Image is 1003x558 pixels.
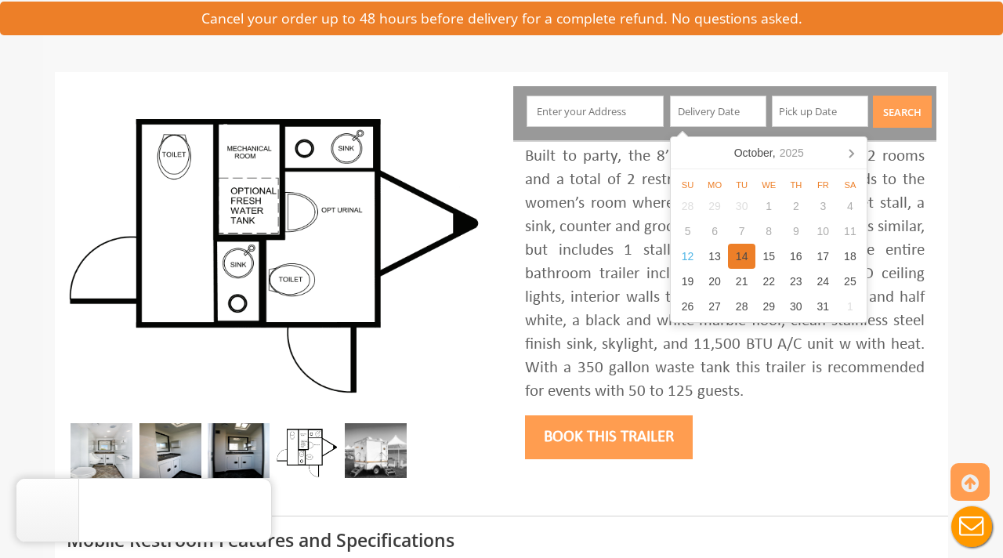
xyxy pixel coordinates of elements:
[783,179,810,191] div: Th
[674,179,701,191] div: Su
[728,219,755,244] div: 7
[837,219,864,244] div: 11
[701,244,729,269] div: 13
[755,179,783,191] div: We
[783,219,810,244] div: 9
[728,140,810,165] div: October,
[728,269,755,294] div: 21
[67,531,936,550] h3: Mobile Restroom Features and Specifications
[674,269,701,294] div: 19
[728,194,755,219] div: 30
[525,415,693,459] button: Book this trailer
[809,244,837,269] div: 17
[837,194,864,219] div: 4
[674,219,701,244] div: 5
[670,96,766,127] input: Delivery Date
[525,145,925,404] div: Built to party, the 8’ party offers 2 rooms and a total of 2 restroom stations. One door leads to...
[837,269,864,294] div: 25
[873,96,932,128] button: Search
[755,269,783,294] div: 22
[809,269,837,294] div: 24
[783,244,810,269] div: 16
[674,194,701,219] div: 28
[71,423,132,478] img: Inside of complete restroom with a stall, a urinal, tissue holders, cabinets and mirror
[277,423,339,478] img: Floor Plan of 2 station Mini restroom with sink and toilet
[139,423,201,478] img: DSC_0016_email
[728,244,755,269] div: 14
[783,269,810,294] div: 23
[940,495,1003,558] button: Live Chat
[809,294,837,319] div: 31
[701,194,729,219] div: 29
[701,294,729,319] div: 27
[783,194,810,219] div: 2
[674,244,701,269] div: 12
[809,219,837,244] div: 10
[837,244,864,269] div: 18
[728,294,755,319] div: 28
[837,179,864,191] div: Sa
[701,269,729,294] div: 20
[728,179,755,191] div: Tu
[67,489,490,516] div: Products may vary from images
[780,145,804,161] i: 2025
[755,244,783,269] div: 15
[809,179,837,191] div: Fr
[755,294,783,319] div: 29
[783,294,810,319] div: 30
[837,294,864,319] div: 1
[701,179,729,191] div: Mo
[772,96,868,127] input: Pick up Date
[701,219,729,244] div: 6
[67,86,490,400] img: A mini restroom trailer with two separate stations and separate doors for males and females
[755,194,783,219] div: 1
[527,96,664,127] input: Enter your Address
[809,194,837,219] div: 3
[674,294,701,319] div: 26
[755,219,783,244] div: 8
[345,423,407,478] img: A mini restroom trailer with two separate stations and separate doors for males and females
[208,423,270,478] img: DSC_0004_email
